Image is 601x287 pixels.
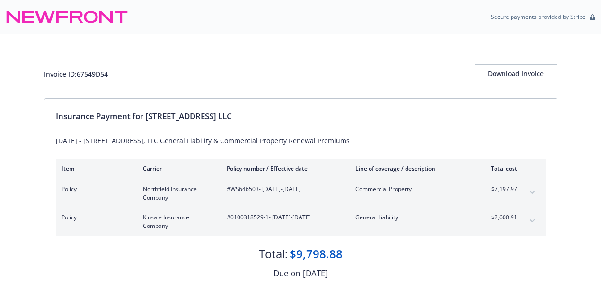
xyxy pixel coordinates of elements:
span: #WS646503 - [DATE]-[DATE] [227,185,340,193]
div: Item [62,165,128,173]
span: Policy [62,213,128,222]
span: Kinsale Insurance Company [143,213,212,230]
button: Download Invoice [475,64,557,83]
button: expand content [525,185,540,200]
div: Due on [274,267,300,279]
span: Northfield Insurance Company [143,185,212,202]
div: Invoice ID: 67549D54 [44,69,108,79]
div: Policy number / Effective date [227,165,340,173]
div: Insurance Payment for [STREET_ADDRESS] LLC [56,110,546,122]
span: $7,197.97 [482,185,517,193]
div: PolicyNorthfield Insurance Company#WS646503- [DATE]-[DATE]Commercial Property$7,197.97expand content [56,179,546,208]
div: PolicyKinsale Insurance Company#0100318529-1- [DATE]-[DATE]General Liability$2,600.91expand content [56,208,546,236]
div: $9,798.88 [290,246,343,262]
p: Secure payments provided by Stripe [491,13,586,21]
span: General Liability [355,213,467,222]
div: Download Invoice [475,65,557,83]
span: $2,600.91 [482,213,517,222]
span: Commercial Property [355,185,467,193]
button: expand content [525,213,540,228]
div: Total: [259,246,288,262]
span: #0100318529-1 - [DATE]-[DATE] [227,213,340,222]
div: Total cost [482,165,517,173]
span: Policy [62,185,128,193]
div: [DATE] - [STREET_ADDRESS], LLC General Liability & Commercial Property Renewal Premiums [56,136,546,146]
div: Line of coverage / description [355,165,467,173]
div: Carrier [143,165,212,173]
div: [DATE] [303,267,328,279]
